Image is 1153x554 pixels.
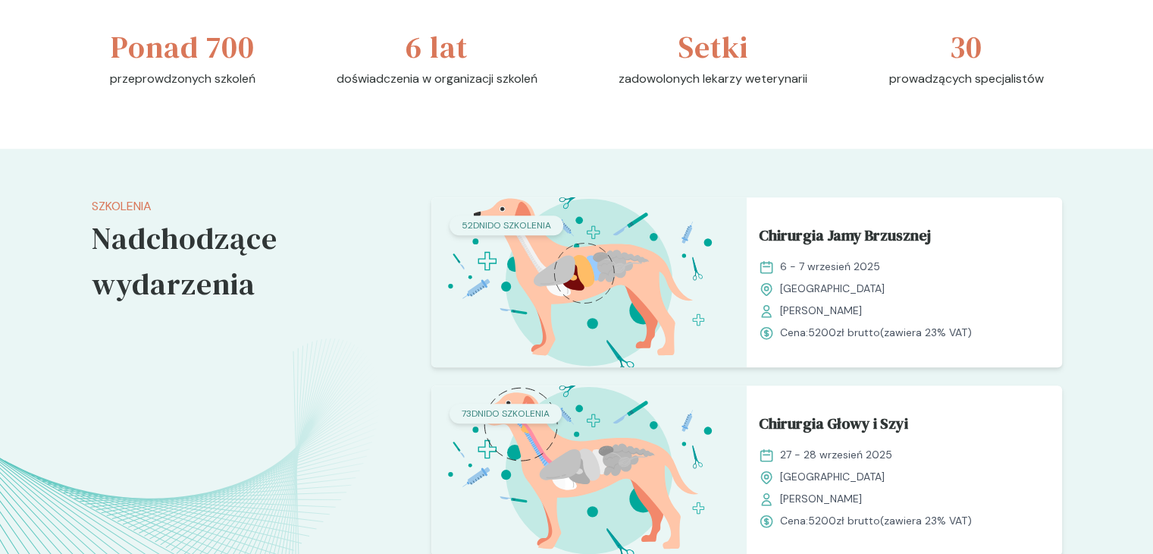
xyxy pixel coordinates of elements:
p: przeprowdzonych szkoleń [110,70,255,88]
span: [GEOGRAPHIC_DATA] [780,469,885,485]
span: Chirurgia Głowy i Szyi [759,412,908,441]
span: [PERSON_NAME] [780,491,862,507]
img: ZpbG-B5LeNNTxNnI_ChiruJB_T.svg [431,197,747,367]
span: 27 - 28 wrzesień 2025 [780,447,892,463]
p: prowadzących specjalistów [888,70,1043,88]
span: [GEOGRAPHIC_DATA] [780,281,885,297]
p: Szkolenia [92,197,407,216]
b: 52 dni [462,219,487,231]
span: Cena: (zawiera 23% VAT) [780,325,972,341]
span: Cena: (zawiera 23% VAT) [780,513,972,529]
h3: Ponad 700 [111,24,255,70]
h3: 30 [950,24,982,70]
p: doświadczenia w organizacji szkoleń [337,70,537,88]
p: do szkolenia [462,219,551,232]
p: do szkolenia [462,407,550,420]
p: zadowolonych lekarzy weterynarii [619,70,807,88]
span: [PERSON_NAME] [780,303,862,319]
h5: Nadchodzące wydarzenia [92,216,407,307]
b: 73 dni [462,408,486,420]
span: 6 - 7 wrzesień 2025 [780,259,880,275]
span: 5200 zł brutto [808,514,880,527]
h3: Setki [678,24,748,70]
span: 5200 zł brutto [808,326,880,339]
a: Chirurgia Głowy i Szyi [759,412,1050,441]
a: Chirurgia Jamy Brzusznej [759,224,1050,253]
span: Chirurgia Jamy Brzusznej [759,224,931,253]
h3: 6 lat [406,24,468,70]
